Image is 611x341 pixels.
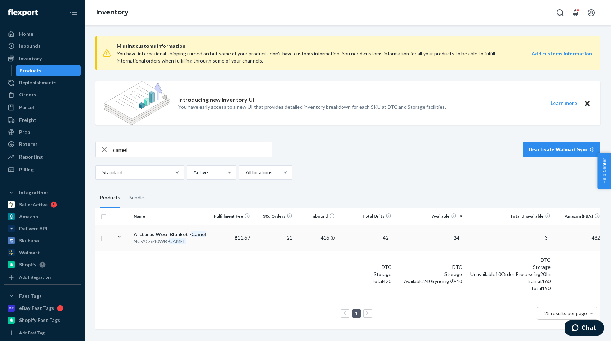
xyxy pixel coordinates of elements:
[423,278,429,284] span: 24
[495,271,498,277] span: 1
[597,153,611,189] button: Help Center
[531,51,592,57] strong: Add customs information
[4,314,81,326] a: Shopify Fast Tags
[19,293,42,300] div: Fast Tags
[4,199,81,210] a: SellerActive
[459,278,462,284] span: 0
[4,235,81,246] a: Skubana
[134,238,208,245] div: NC-AC-640WB-
[544,310,587,316] span: 25 results per page
[468,257,551,264] div: DTC
[4,302,81,314] a: eBay Fast Tags
[4,329,81,337] a: Add Fast Tag
[253,225,295,251] td: 21
[100,188,120,208] div: Products
[543,271,546,277] span: 0
[455,278,459,284] span: -1
[389,278,391,284] span: 0
[404,278,423,284] span: Available
[383,278,389,284] span: 42
[470,271,495,277] span: Unavailable
[542,278,548,284] span: 16
[553,208,603,225] th: Amazon (FBA)
[131,208,210,225] th: Name
[19,67,41,74] div: Products
[4,187,81,198] button: Integrations
[540,271,543,277] span: 2
[91,2,134,23] ol: breadcrumbs
[19,117,36,124] div: Freight
[4,290,81,302] button: Fast Tags
[235,235,250,241] span: $11.69
[19,42,41,49] div: Inbounds
[4,77,81,88] a: Replenishments
[169,238,186,244] em: CAMEL
[113,142,272,157] input: Search inventory by name or sku
[19,225,47,232] div: Deliverr API
[397,264,462,271] div: DTC
[210,208,253,225] th: Fulfillment Fee
[19,330,45,336] div: Add Fast Tag
[16,65,81,76] a: Products
[501,271,540,277] span: Order Processing
[338,208,394,225] th: Total Units
[4,151,81,163] a: Reporting
[19,201,48,208] div: SellerActive
[371,278,383,284] span: Total
[498,271,501,277] span: 0
[19,153,43,160] div: Reporting
[19,166,34,173] div: Billing
[129,188,147,208] div: Bundles
[19,104,34,111] div: Parcel
[542,285,548,291] span: 19
[546,99,581,108] button: Learn more
[526,271,551,284] span: In Transit
[4,273,81,282] a: Add Integration
[4,127,81,138] a: Prep
[4,28,81,40] a: Home
[19,129,30,136] div: Prep
[19,189,49,196] div: Integrations
[583,99,592,108] button: Close
[178,96,254,104] p: Introducing new Inventory UI
[4,223,81,234] a: Deliverr API
[468,264,551,271] div: Storage
[548,285,551,291] span: 0
[4,139,81,150] a: Returns
[8,9,38,16] img: Flexport logo
[432,278,455,284] span: Syncing
[19,79,57,86] div: Replenishments
[394,208,465,225] th: Available
[295,225,338,251] td: 416
[531,50,592,64] a: Add customs information
[253,208,295,225] th: 30d Orders
[553,225,603,251] td: 462
[4,40,81,52] a: Inbounds
[66,6,81,20] button: Close Navigation
[19,55,42,62] div: Inventory
[429,278,432,284] span: 0
[4,102,81,113] a: Parcel
[341,271,391,278] div: Storage
[451,235,462,241] span: 24
[354,310,359,316] a: Page 1 is your current page
[380,235,391,241] span: 42
[565,320,604,337] iframe: Opens a widget where you can chat to one of our agents
[19,305,54,312] div: eBay Fast Tags
[245,169,246,176] input: All locations
[584,6,598,20] button: Open account menu
[4,259,81,270] a: Shopify
[96,8,128,16] a: Inventory
[465,208,553,225] th: Total Unavailable
[19,249,40,256] div: Walmart
[19,261,36,268] div: Shopify
[530,285,542,291] span: Total
[295,208,338,225] th: Inbound
[101,169,102,176] input: Standard
[134,231,208,238] div: Arcturus Wool Blanket -
[19,317,60,324] div: Shopify Fast Tags
[104,81,170,125] img: new-reports-banner-icon.82668bd98b6a51aee86340f2a7b77ae3.png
